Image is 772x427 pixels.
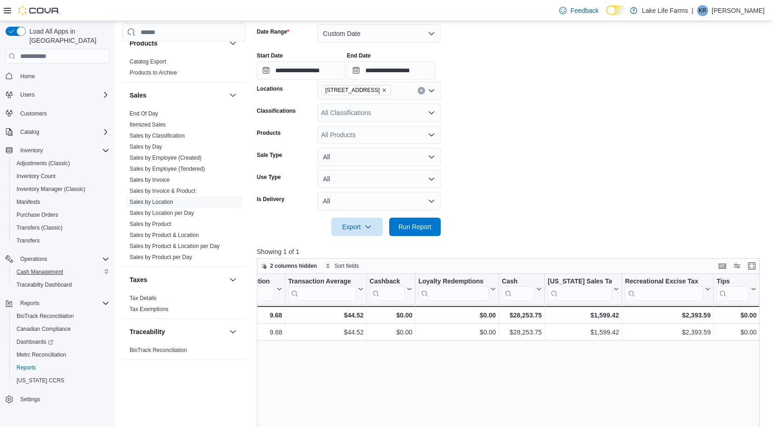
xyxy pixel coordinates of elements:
[130,327,165,336] h3: Traceability
[625,277,710,301] button: Recreational Excise Tax
[257,173,281,181] label: Use Type
[130,143,162,150] span: Sales by Day
[17,71,39,82] a: Home
[699,5,707,16] span: KR
[257,260,321,271] button: 2 columns hidden
[130,232,199,238] a: Sales by Product & Location
[130,254,192,261] span: Sales by Product per Day
[13,323,74,335] a: Canadian Compliance
[347,52,371,59] label: End Date
[389,218,441,236] button: Run Report
[335,262,359,270] span: Sort fields
[570,6,598,15] span: Feedback
[17,312,74,320] span: BioTrack Reconciliation
[2,126,113,138] button: Catalog
[17,393,109,405] span: Settings
[270,262,317,270] span: 2 columns hidden
[257,247,765,256] p: Showing 1 of 1
[257,85,283,92] label: Locations
[288,277,356,286] div: Transaction Average
[318,24,441,43] button: Custom Date
[2,88,113,101] button: Users
[122,108,246,266] div: Sales
[257,151,282,159] label: Sale Type
[20,73,35,80] span: Home
[418,277,488,286] div: Loyalty Redemptions
[17,108,51,119] a: Customers
[746,260,757,271] button: Enter fullscreen
[17,173,56,180] span: Inventory Count
[716,277,756,301] button: Tips
[13,235,109,246] span: Transfers
[625,277,703,286] div: Recreational Excise Tax
[257,107,296,115] label: Classifications
[17,160,70,167] span: Adjustments (Classic)
[418,310,496,321] div: $0.00
[257,129,281,137] label: Products
[418,277,488,301] div: Loyalty Redemptions
[18,6,60,15] img: Cova
[17,325,71,333] span: Canadian Compliance
[625,327,710,338] div: $2,393.59
[13,279,109,290] span: Traceabilty Dashboard
[130,294,157,302] span: Tax Details
[227,326,238,337] button: Traceability
[9,374,113,387] button: [US_STATE] CCRS
[17,145,46,156] button: Inventory
[17,351,66,358] span: Metrc Reconciliation
[17,254,109,265] span: Operations
[130,327,226,336] button: Traceability
[692,5,693,16] p: |
[17,268,63,276] span: Cash Management
[716,327,756,338] div: $0.00
[20,255,47,263] span: Operations
[130,154,202,162] span: Sales by Employee (Created)
[130,198,173,206] span: Sales by Location
[9,323,113,335] button: Canadian Compliance
[13,349,70,360] a: Metrc Reconciliation
[130,58,166,65] a: Catalog Export
[13,375,68,386] a: [US_STATE] CCRS
[606,15,607,16] span: Dark Mode
[318,192,441,210] button: All
[2,144,113,157] button: Inventory
[9,196,113,208] button: Manifests
[13,158,74,169] a: Adjustments (Classic)
[9,234,113,247] button: Transfers
[642,5,688,16] p: Lake Life Farms
[130,165,205,173] span: Sales by Employee (Tendered)
[13,323,109,335] span: Canadian Compliance
[130,91,147,100] h3: Sales
[13,336,109,347] span: Dashboards
[318,170,441,188] button: All
[227,274,238,285] button: Taxes
[502,327,542,338] div: $28,253.75
[227,90,238,101] button: Sales
[17,237,40,244] span: Transfers
[209,277,275,286] div: Qty Per Transaction
[130,187,195,195] span: Sales by Invoice & Product
[130,69,177,76] span: Products to Archive
[130,347,187,353] a: BioTrack Reconciliation
[17,70,109,81] span: Home
[17,89,38,100] button: Users
[418,327,496,338] div: $0.00
[13,349,109,360] span: Metrc Reconciliation
[9,170,113,183] button: Inventory Count
[502,277,534,301] div: Cash
[26,27,109,45] span: Load All Apps in [GEOGRAPHIC_DATA]
[331,218,383,236] button: Export
[17,185,85,193] span: Inventory Manager (Classic)
[257,52,283,59] label: Start Date
[13,222,66,233] a: Transfers (Classic)
[712,5,765,16] p: [PERSON_NAME]
[9,361,113,374] button: Reports
[428,87,435,94] button: Open list of options
[17,198,40,206] span: Manifests
[227,38,238,49] button: Products
[130,132,185,139] span: Sales by Classification
[17,145,109,156] span: Inventory
[17,224,62,231] span: Transfers (Classic)
[732,260,743,271] button: Display options
[325,86,380,95] span: [STREET_ADDRESS]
